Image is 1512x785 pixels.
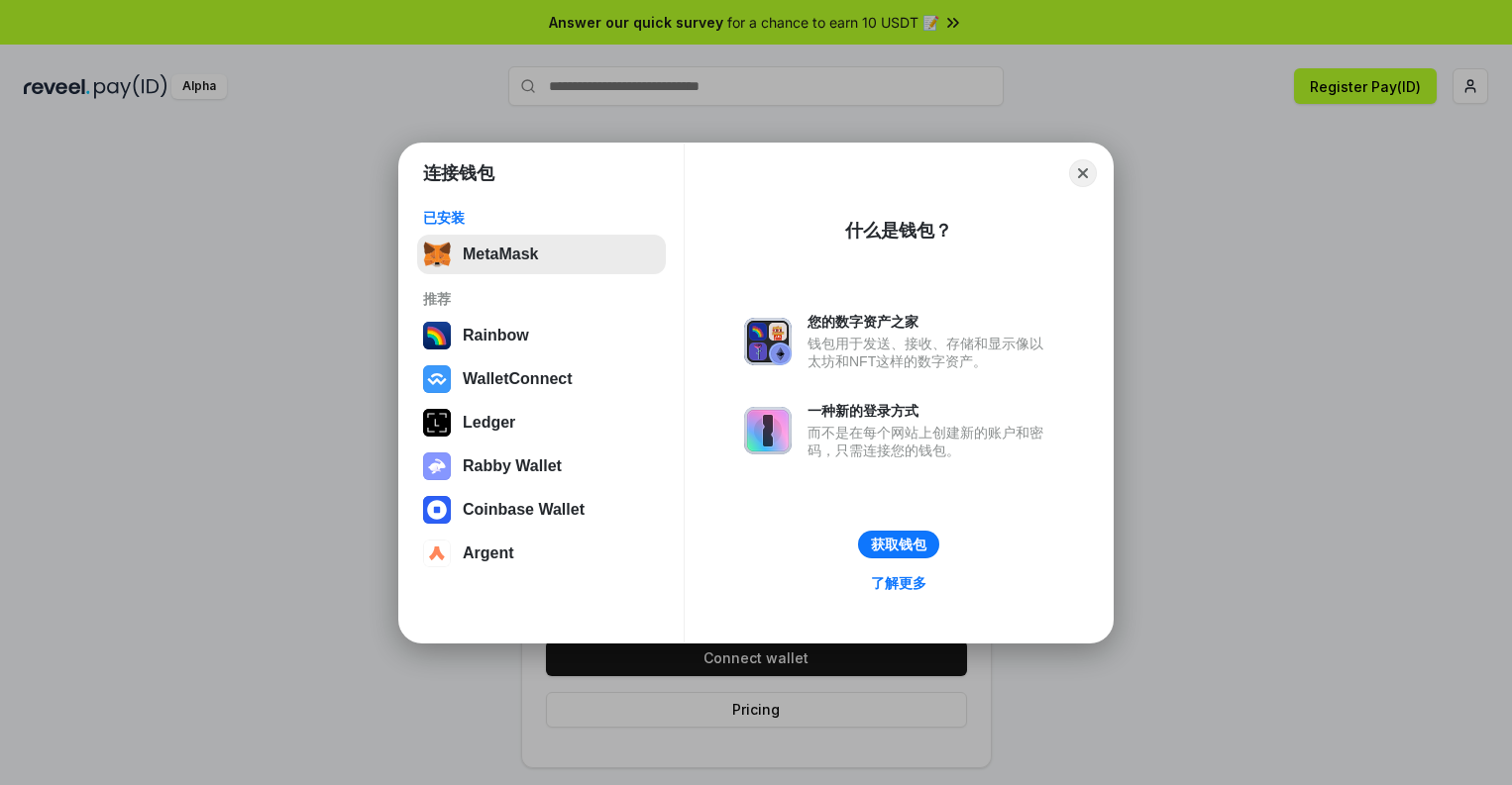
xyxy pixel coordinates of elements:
div: 钱包用于发送、接收、存储和显示像以太坊和NFT这样的数字资产。 [808,335,1053,370]
button: Close [1069,159,1097,187]
div: Rabby Wallet [463,457,562,475]
img: svg+xml,%3Csvg%20xmlns%3D%22http%3A%2F%2Fwww.w3.org%2F2000%2Fsvg%22%20fill%3D%22none%22%20viewBox... [744,318,792,365]
button: Rainbow [417,316,666,355]
div: 获取钱包 [871,536,926,553]
img: svg+xml,%3Csvg%20width%3D%2228%22%20height%3D%2228%22%20viewBox%3D%220%200%2028%2028%22%20fill%3D... [423,540,451,567]
button: Ledger [417,403,666,442]
button: WalletConnect [417,359,666,399]
button: Rabby Wallet [417,446,666,486]
div: MetaMask [463,245,538,263]
div: 了解更多 [871,574,926,592]
img: svg+xml,%3Csvg%20fill%3D%22none%22%20height%3D%2233%22%20viewBox%3D%220%200%2035%2033%22%20width%... [423,241,451,268]
div: Coinbase Wallet [463,501,585,519]
h1: 连接钱包 [423,161,494,185]
a: 了解更多 [859,570,938,596]
div: Rainbow [463,327,529,344]
button: 获取钱包 [858,531,939,558]
img: svg+xml,%3Csvg%20xmlns%3D%22http%3A%2F%2Fwww.w3.org%2F2000%2Fsvg%22%20width%3D%2228%22%20height%3... [423,409,451,437]
div: 推荐 [423,290,660,308]
img: svg+xml,%3Csvg%20xmlns%3D%22http%3A%2F%2Fwww.w3.org%2F2000%2Fsvg%22%20fill%3D%22none%22%20viewBox... [744,407,792,454]
div: Argent [463,544,514,562]
button: Coinbase Wallet [417,490,666,530]
div: 您的数字资产之家 [808,313,1053,331]
img: svg+xml,%3Csvg%20xmlns%3D%22http%3A%2F%2Fwww.w3.org%2F2000%2Fsvg%22%20fill%3D%22none%22%20viewBox... [423,452,451,480]
img: svg+xml,%3Csvg%20width%3D%2228%22%20height%3D%2228%22%20viewBox%3D%220%200%2028%2028%22%20fill%3D... [423,496,451,524]
div: 一种新的登录方式 [808,402,1053,420]
button: MetaMask [417,235,666,274]
div: WalletConnect [463,370,573,388]
button: Argent [417,534,666,573]
img: svg+xml,%3Csvg%20width%3D%22120%22%20height%3D%22120%22%20viewBox%3D%220%200%20120%20120%22%20fil... [423,322,451,349]
div: 什么是钱包？ [845,219,952,243]
img: svg+xml,%3Csvg%20width%3D%2228%22%20height%3D%2228%22%20viewBox%3D%220%200%2028%2028%22%20fill%3D... [423,365,451,393]
div: 已安装 [423,209,660,227]
div: 而不是在每个网站上创建新的账户和密码，只需连接您的钱包。 [808,424,1053,459]
div: Ledger [463,414,515,432]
